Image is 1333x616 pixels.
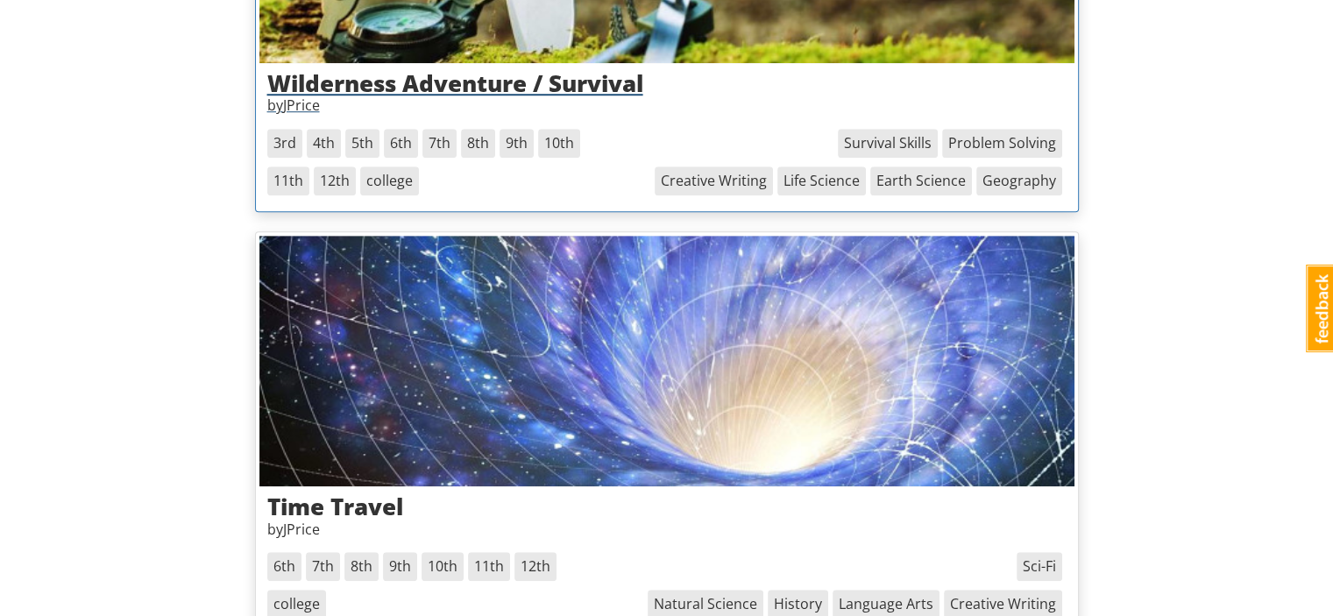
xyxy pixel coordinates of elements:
span: 9th [500,129,534,158]
span: 8th [344,552,379,581]
span: 6th [267,552,301,581]
span: Survival Skills [838,129,938,158]
span: 4th [307,129,341,158]
span: Earth Science [870,166,972,195]
span: 12th [314,166,356,195]
span: 9th [383,552,417,581]
span: 11th [267,166,309,195]
span: Geography [976,166,1062,195]
span: 7th [422,129,457,158]
span: 6th [384,129,418,158]
span: 3rd [267,129,302,158]
h3: Time Travel [267,494,1067,520]
p: by JPrice [267,520,1067,540]
span: Problem Solving [942,129,1062,158]
span: 12th [514,552,557,581]
span: 10th [422,552,464,581]
span: 7th [306,552,340,581]
h3: Wilderness Adventure / Survival [267,71,1067,96]
span: college [360,166,419,195]
span: Creative Writing [655,166,773,195]
span: Sci-Fi [1017,552,1062,581]
span: Life Science [777,166,866,195]
span: 11th [468,552,510,581]
span: 5th [345,129,379,158]
img: fl5sffwcf8lms7bjasrq.jpg [259,236,1074,486]
span: 8th [461,129,495,158]
p: by JPrice [267,96,1067,116]
span: 10th [538,129,580,158]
